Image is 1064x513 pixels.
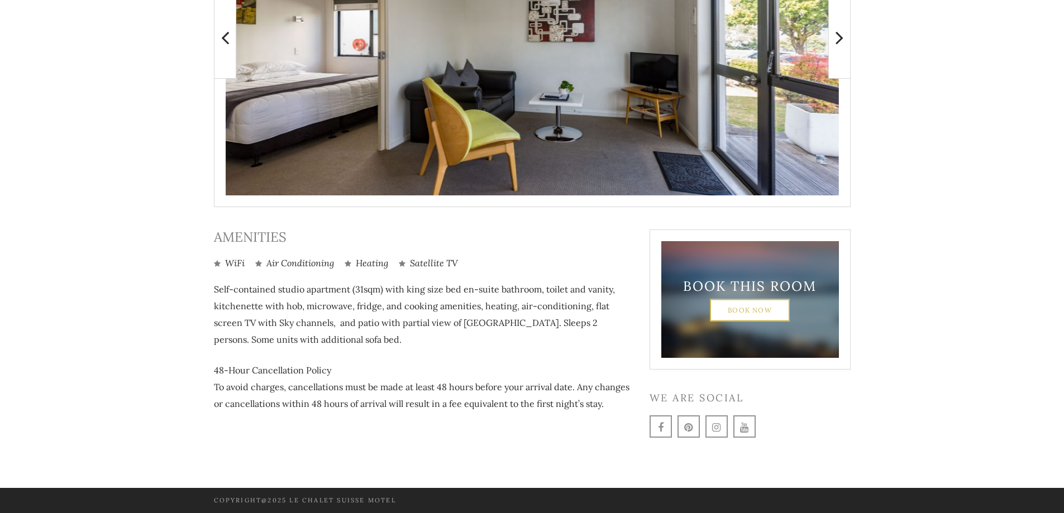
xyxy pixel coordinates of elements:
h3: We are social [650,392,851,404]
li: Heating [345,257,388,270]
p: 48-Hour Cancellation Policy To avoid charges, cancellations must be made at least 48 hours before... [214,362,633,412]
li: WiFi [214,257,245,270]
p: Self-contained studio apartment (31sqm) with king size bed en-suite bathroom, toilet and vanity, ... [214,281,633,348]
h3: Amenities [214,229,633,246]
p: Copyright@2025 Le Chalet suisse Motel [214,495,524,506]
li: Satellite TV [399,257,458,270]
a: Book Now [710,299,790,321]
h3: Book This Room [681,278,819,294]
li: Air Conditioning [255,257,334,270]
